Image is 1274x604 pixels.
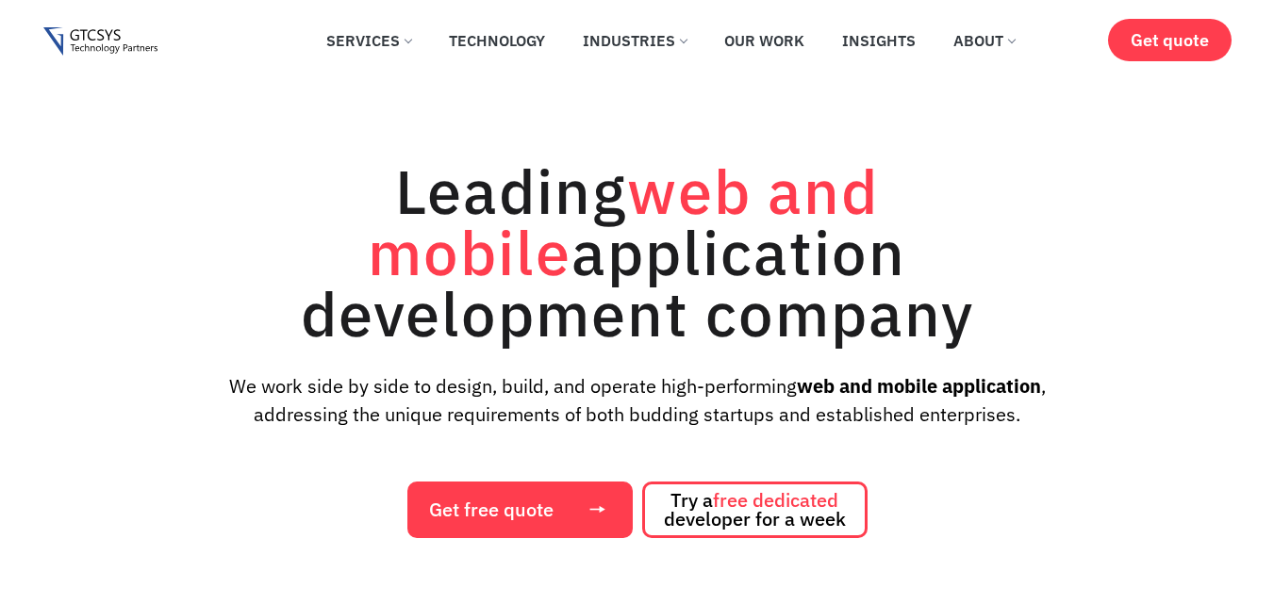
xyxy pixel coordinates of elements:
span: free dedicated [713,487,838,513]
img: Gtcsys logo [43,27,157,57]
span: Get quote [1131,30,1209,50]
p: We work side by side to design, build, and operate high-performing , addressing the unique requir... [186,372,1089,429]
a: Insights [828,20,930,61]
a: About [939,20,1029,61]
a: Technology [435,20,559,61]
a: Our Work [710,20,819,61]
a: Get quote [1108,19,1232,61]
h1: Leading application development company [213,160,1062,344]
a: Try afree dedicated developer for a week [642,482,868,538]
iframe: chat widget [1195,529,1255,585]
iframe: chat widget [916,233,1255,519]
span: Try a developer for a week [664,491,846,529]
span: web and mobile [368,151,879,292]
a: Services [312,20,425,61]
strong: web and mobile application [797,373,1041,399]
a: Industries [569,20,701,61]
span: Get free quote [429,500,554,519]
a: Get free quote [407,482,633,538]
